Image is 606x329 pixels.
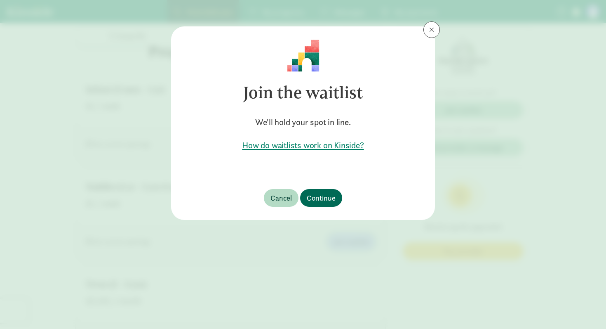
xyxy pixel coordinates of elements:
a: How do waitlists work on Kinside? [184,140,422,151]
h3: Join the waitlist [184,72,422,113]
button: Continue [300,189,342,207]
span: Cancel [270,192,292,204]
button: Cancel [264,189,298,207]
span: Continue [307,192,336,204]
h5: We'll hold your spot in line. [184,116,422,128]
